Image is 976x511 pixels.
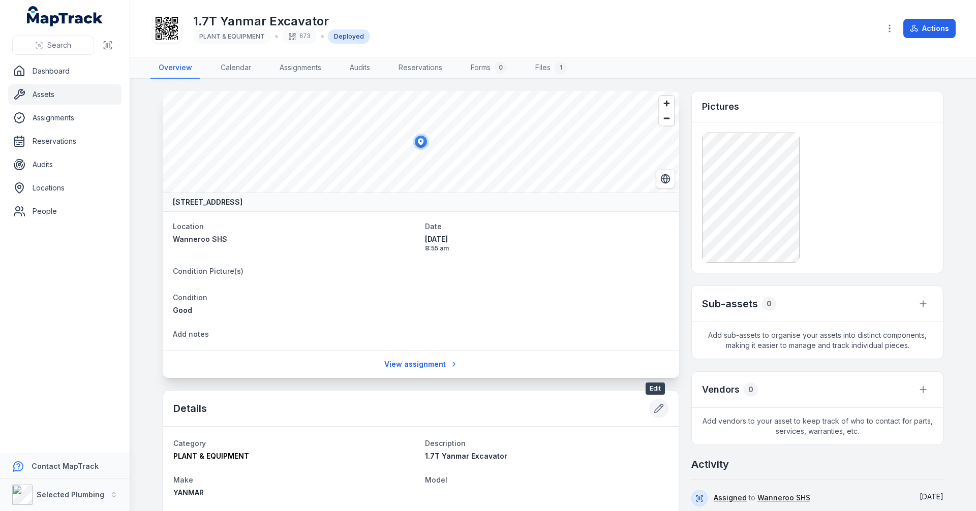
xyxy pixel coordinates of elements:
span: YANMAR [173,488,204,497]
a: Wanneroo SHS [757,493,810,503]
strong: Contact MapTrack [32,462,99,470]
a: Dashboard [8,61,121,81]
span: [DATE] [920,492,943,501]
h3: Vendors [702,382,740,397]
span: Category [173,439,206,448]
strong: [STREET_ADDRESS] [173,197,242,207]
span: Search [47,40,71,50]
time: 5/8/2025, 8:55:57 AM [425,234,669,252]
span: Date [425,222,442,231]
span: Add notes [173,330,209,338]
span: [DATE] [425,234,669,244]
h2: Activity [691,457,729,471]
a: Overview [150,57,200,79]
button: Zoom in [659,96,674,111]
div: 1 [555,61,567,74]
span: 8:55 am [425,244,669,252]
span: Description [425,439,466,448]
div: 0 [744,382,758,397]
span: Good [173,306,192,314]
h3: Pictures [702,100,739,114]
span: Edit [646,382,665,395]
span: Make [173,475,193,484]
div: Deployed [328,29,370,44]
span: PLANT & EQUIPMENT [173,452,249,460]
time: 5/8/2025, 8:55:57 AM [920,492,943,501]
a: Files1 [527,57,575,79]
a: Wanneroo SHS [173,234,417,244]
span: Add sub-assets to organise your assets into distinct components, making it easier to manage and t... [692,322,943,359]
a: MapTrack [27,6,103,26]
div: 0 [762,297,776,311]
button: Actions [903,19,956,38]
span: Condition Picture(s) [173,267,243,275]
span: Model [425,475,447,484]
a: Audits [342,57,378,79]
a: Assignments [271,57,329,79]
a: Assets [8,84,121,105]
a: Assigned [714,493,747,503]
button: Zoom out [659,111,674,125]
button: Switch to Satellite View [656,169,675,188]
a: Assignments [8,108,121,128]
a: Audits [8,154,121,175]
a: Forms0 [463,57,515,79]
span: Add vendors to your asset to keep track of who to contact for parts, services, warranties, etc. [692,408,943,444]
span: Wanneroo SHS [173,235,227,243]
a: Reservations [8,131,121,151]
span: 1.7T Yanmar Excavator [425,452,507,460]
span: Location [173,222,204,231]
h1: 1.7T Yanmar Excavator [193,13,370,29]
h2: Details [173,401,207,416]
span: Condition [173,293,207,302]
a: View assignment [378,355,465,374]
span: to [714,493,810,502]
a: Locations [8,178,121,198]
canvas: Map [163,91,679,193]
button: Search [12,36,94,55]
a: People [8,201,121,221]
h2: Sub-assets [702,297,758,311]
a: Reservations [390,57,450,79]
div: 0 [495,61,507,74]
strong: Selected Plumbing [37,490,104,499]
span: PLANT & EQUIPMENT [199,33,265,40]
a: Calendar [212,57,259,79]
div: 673 [282,29,317,44]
